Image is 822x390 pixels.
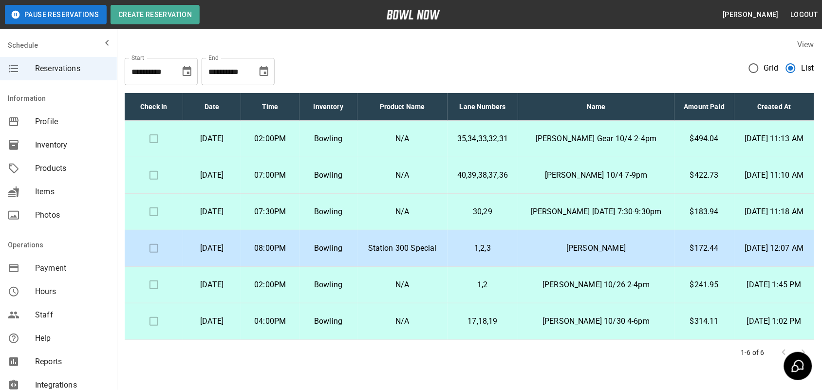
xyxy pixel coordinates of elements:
[35,63,109,74] span: Reservations
[299,93,358,121] th: Inventory
[241,93,299,121] th: Time
[191,206,234,218] p: [DATE]
[254,62,274,81] button: Choose date, selected date is Oct 30, 2025
[357,93,447,121] th: Product Name
[682,279,727,291] p: $241.95
[719,6,783,24] button: [PERSON_NAME]
[526,169,667,181] p: [PERSON_NAME] 10/4 7-9pm
[797,40,814,49] label: View
[191,133,234,145] p: [DATE]
[365,169,439,181] p: N/A
[249,242,292,254] p: 08:00PM
[249,206,292,218] p: 07:30PM
[249,133,292,145] p: 02:00PM
[111,5,200,24] button: Create Reservation
[801,62,814,74] span: List
[682,242,727,254] p: $172.44
[526,133,667,145] p: [PERSON_NAME] Gear 10/4 2-4pm
[787,6,822,24] button: Logout
[183,93,242,121] th: Date
[307,279,350,291] p: Bowling
[191,169,234,181] p: [DATE]
[526,279,667,291] p: [PERSON_NAME] 10/26 2-4pm
[742,206,806,218] p: [DATE] 11:18 AM
[191,242,234,254] p: [DATE]
[177,62,197,81] button: Choose date, selected date is Sep 30, 2025
[35,209,109,221] span: Photos
[742,133,806,145] p: [DATE] 11:13 AM
[455,133,510,145] p: 35,34,33,32,31
[365,316,439,327] p: N/A
[35,116,109,128] span: Profile
[455,169,510,181] p: 40,39,38,37,36
[35,262,109,274] span: Payment
[682,206,727,218] p: $183.94
[307,169,350,181] p: Bowling
[307,133,350,145] p: Bowling
[682,316,727,327] p: $314.11
[249,279,292,291] p: 02:00PM
[365,279,439,291] p: N/A
[742,242,806,254] p: [DATE] 12:07 AM
[455,242,510,254] p: 1,2,3
[674,93,734,121] th: Amount Paid
[125,93,183,121] th: Check In
[455,279,510,291] p: 1,2
[742,316,806,327] p: [DATE] 1:02 PM
[35,333,109,344] span: Help
[526,206,667,218] p: [PERSON_NAME] [DATE] 7:30-9:30pm
[742,169,806,181] p: [DATE] 11:10 AM
[307,316,350,327] p: Bowling
[191,316,234,327] p: [DATE]
[741,348,765,357] p: 1-6 of 6
[35,309,109,321] span: Staff
[448,93,518,121] th: Lane Numbers
[191,279,234,291] p: [DATE]
[455,206,510,218] p: 30,29
[734,93,814,121] th: Created At
[682,133,727,145] p: $494.04
[518,93,674,121] th: Name
[365,206,439,218] p: N/A
[526,316,667,327] p: [PERSON_NAME] 10/30 4-6pm
[35,356,109,368] span: Reports
[764,62,779,74] span: Grid
[455,316,510,327] p: 17,18,19
[365,242,439,254] p: Station 300 Special
[5,5,107,24] button: Pause Reservations
[365,133,439,145] p: N/A
[35,286,109,297] span: Hours
[526,242,667,254] p: [PERSON_NAME]
[249,169,292,181] p: 07:00PM
[387,10,440,19] img: logo
[307,206,350,218] p: Bowling
[35,139,109,151] span: Inventory
[35,163,109,174] span: Products
[307,242,350,254] p: Bowling
[249,316,292,327] p: 04:00PM
[682,169,727,181] p: $422.73
[35,186,109,198] span: Items
[742,279,806,291] p: [DATE] 1:45 PM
